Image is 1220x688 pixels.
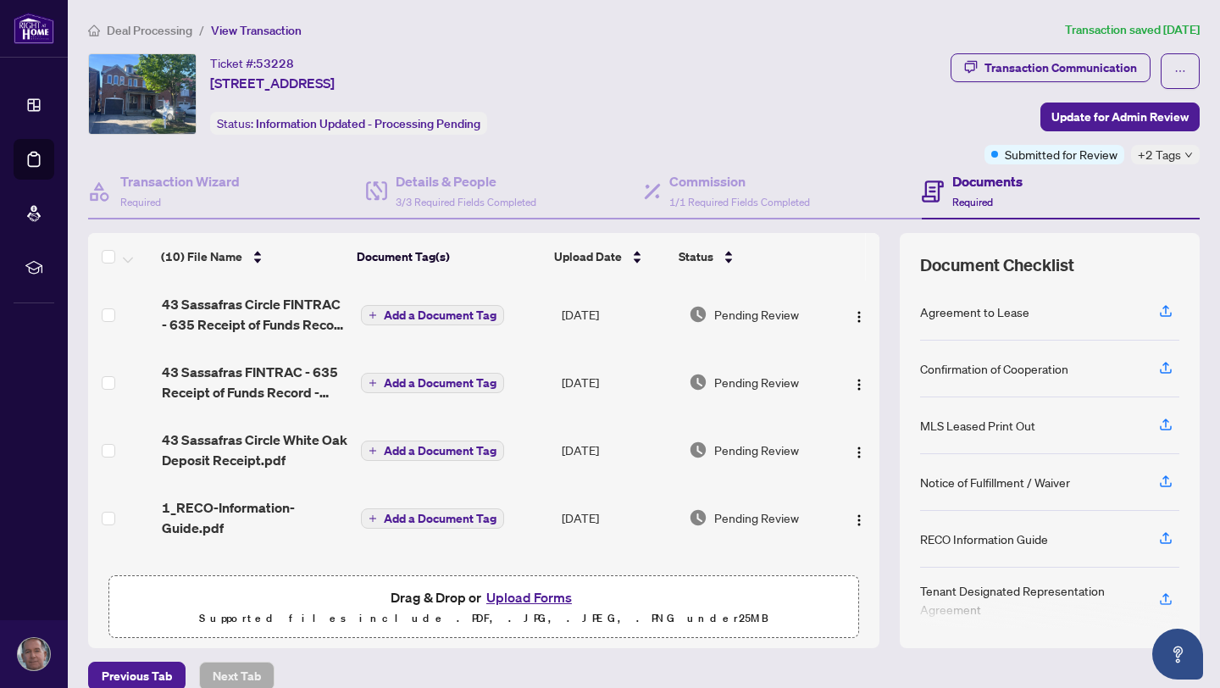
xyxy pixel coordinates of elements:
[714,508,799,527] span: Pending Review
[107,23,192,38] span: Deal Processing
[846,369,873,396] button: Logo
[396,196,536,208] span: 3/3 Required Fields Completed
[210,73,335,93] span: [STREET_ADDRESS]
[361,373,504,393] button: Add a Document Tag
[14,13,54,44] img: logo
[1152,629,1203,680] button: Open asap
[361,305,504,325] button: Add a Document Tag
[384,309,496,321] span: Add a Document Tag
[555,416,682,484] td: [DATE]
[555,348,682,416] td: [DATE]
[846,436,873,463] button: Logo
[369,514,377,523] span: plus
[672,233,823,280] th: Status
[256,116,480,131] span: Information Updated - Processing Pending
[256,56,294,71] span: 53228
[852,310,866,324] img: Logo
[714,441,799,459] span: Pending Review
[119,608,848,629] p: Supported files include .PDF, .JPG, .JPEG, .PNG under 25 MB
[846,301,873,328] button: Logo
[154,233,350,280] th: (10) File Name
[369,379,377,387] span: plus
[384,377,496,389] span: Add a Document Tag
[210,53,294,73] div: Ticket #:
[120,171,240,191] h4: Transaction Wizard
[951,53,1151,82] button: Transaction Communication
[88,25,100,36] span: home
[1065,20,1200,40] article: Transaction saved [DATE]
[162,497,347,538] span: 1_RECO-Information-Guide.pdf
[350,233,547,280] th: Document Tag(s)
[162,565,347,606] span: 2_372 Tenant Designated Representation Agreement - PropTx-[PERSON_NAME].pdf
[920,302,1029,321] div: Agreement to Lease
[547,233,672,280] th: Upload Date
[1138,145,1181,164] span: +2 Tags
[369,447,377,455] span: plus
[396,171,536,191] h4: Details & People
[162,294,347,335] span: 43 Sassafras Circle FINTRAC - 635 Receipt of Funds Record - PropTx-OREA_[DATE] 11_22_42.pdf
[120,196,161,208] span: Required
[1184,151,1193,159] span: down
[846,504,873,531] button: Logo
[689,373,707,391] img: Document Status
[369,311,377,319] span: plus
[18,638,50,670] img: Profile Icon
[162,362,347,402] span: 43 Sassafras FINTRAC - 635 Receipt of Funds Record - PropTx-OREA_[DATE] 18_56_55.pdf
[199,20,204,40] li: /
[689,441,707,459] img: Document Status
[714,373,799,391] span: Pending Review
[920,253,1074,277] span: Document Checklist
[211,23,302,38] span: View Transaction
[384,513,496,524] span: Add a Document Tag
[920,473,1070,491] div: Notice of Fulfillment / Waiver
[952,196,993,208] span: Required
[1040,103,1200,131] button: Update for Admin Review
[714,305,799,324] span: Pending Review
[689,305,707,324] img: Document Status
[984,54,1137,81] div: Transaction Communication
[920,530,1048,548] div: RECO Information Guide
[555,280,682,348] td: [DATE]
[361,372,504,394] button: Add a Document Tag
[679,247,713,266] span: Status
[920,359,1068,378] div: Confirmation of Cooperation
[1174,65,1186,77] span: ellipsis
[161,247,242,266] span: (10) File Name
[89,54,196,134] img: IMG-N12379663_1.jpg
[920,416,1035,435] div: MLS Leased Print Out
[391,586,577,608] span: Drag & Drop or
[162,430,347,470] span: 43 Sassafras Circle White Oak Deposit Receipt.pdf
[669,171,810,191] h4: Commission
[852,513,866,527] img: Logo
[555,484,682,552] td: [DATE]
[554,247,622,266] span: Upload Date
[361,441,504,461] button: Add a Document Tag
[361,440,504,462] button: Add a Document Tag
[361,508,504,530] button: Add a Document Tag
[1005,145,1117,164] span: Submitted for Review
[852,446,866,459] img: Logo
[669,196,810,208] span: 1/1 Required Fields Completed
[210,112,487,135] div: Status:
[852,378,866,391] img: Logo
[361,304,504,326] button: Add a Document Tag
[920,581,1139,619] div: Tenant Designated Representation Agreement
[109,576,858,639] span: Drag & Drop orUpload FormsSupported files include .PDF, .JPG, .JPEG, .PNG under25MB
[555,552,682,619] td: [DATE]
[689,508,707,527] img: Document Status
[1051,103,1189,130] span: Update for Admin Review
[481,586,577,608] button: Upload Forms
[361,508,504,529] button: Add a Document Tag
[952,171,1023,191] h4: Documents
[384,445,496,457] span: Add a Document Tag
